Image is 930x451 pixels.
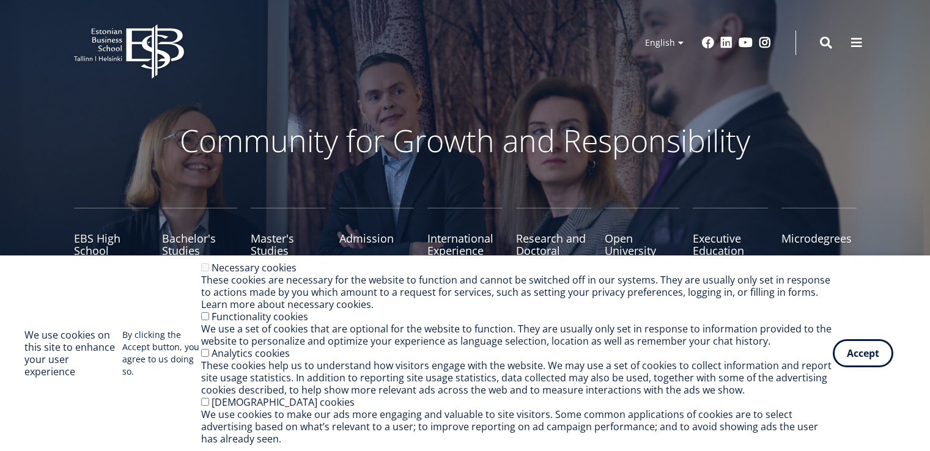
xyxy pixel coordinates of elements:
[212,346,290,360] label: Analytics cookies
[212,310,308,323] label: Functionality cookies
[122,329,201,378] p: By clicking the Accept button, you agree to us doing so.
[24,329,122,378] h2: We use cookies on this site to enhance your user experience
[162,208,237,269] a: Bachelor's Studies
[720,37,733,49] a: Linkedin
[781,208,857,269] a: Microdegrees
[201,274,833,310] div: These cookies are necessary for the website to function and cannot be switched off in our systems...
[201,359,833,396] div: These cookies help us to understand how visitors engage with the website. We may use a set of coo...
[605,208,680,269] a: Open University
[141,122,789,159] p: Community for Growth and Responsibility
[759,37,771,49] a: Instagram
[201,323,833,347] div: We use a set of cookies that are optional for the website to function. They are usually only set ...
[251,208,326,269] a: Master's Studies
[201,408,833,445] div: We use cookies to make our ads more engaging and valuable to site visitors. Some common applicati...
[833,339,893,367] button: Accept
[427,208,503,269] a: International Experience
[212,395,355,409] label: [DEMOGRAPHIC_DATA] cookies
[212,261,297,274] label: Necessary cookies
[516,208,591,269] a: Research and Doctoral Studies
[739,37,753,49] a: Youtube
[702,37,714,49] a: Facebook
[693,208,768,269] a: Executive Education
[74,208,149,269] a: EBS High School
[339,208,415,269] a: Admission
